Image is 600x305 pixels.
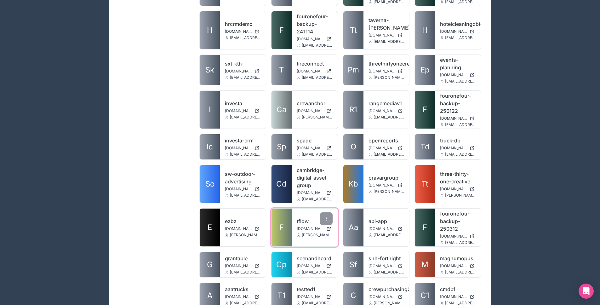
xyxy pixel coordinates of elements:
[343,11,363,49] a: Tt
[207,142,213,152] span: Ic
[348,65,359,75] span: Pm
[207,291,213,301] span: A
[230,75,261,80] span: [EMAIL_ADDRESS][DOMAIN_NAME]
[225,146,261,151] a: [DOMAIN_NAME]
[279,25,284,35] span: F
[200,55,220,85] a: Sk
[297,263,324,268] span: [DOMAIN_NAME]
[225,187,261,192] a: [DOMAIN_NAME]
[297,137,333,144] a: spade
[343,134,363,159] a: O
[421,260,428,270] span: M
[440,294,476,299] a: [DOMAIN_NAME]
[225,69,261,74] a: [DOMAIN_NAME]
[369,294,404,299] a: [DOMAIN_NAME]
[230,35,261,40] span: [EMAIL_ADDRESS][DOMAIN_NAME]
[225,217,261,225] a: ezbz
[440,170,476,185] a: three-thirty-one-creative
[297,285,333,293] a: testted1
[277,291,286,301] span: T1
[225,60,261,67] a: sxt-kth
[297,37,333,42] a: [DOMAIN_NAME]
[276,179,287,189] span: Cd
[374,233,404,238] span: [EMAIL_ADDRESS][DOMAIN_NAME]
[225,20,261,28] a: hrcrmdemo
[440,234,476,239] a: [DOMAIN_NAME]
[374,270,404,275] span: [EMAIL_ADDRESS][DOMAIN_NAME]
[349,222,358,233] span: Aa
[302,270,333,275] span: [EMAIL_ADDRESS][DOMAIN_NAME]
[415,134,435,159] a: Td
[225,285,261,293] a: aaatrucks
[297,60,333,67] a: tireconnect
[343,91,363,129] a: R1
[369,226,396,231] span: [DOMAIN_NAME]
[302,43,333,48] span: [EMAIL_ADDRESS][DOMAIN_NAME]
[297,217,333,225] a: tflow
[369,137,404,144] a: openreports
[579,284,594,299] div: Open Intercom Messenger
[420,65,430,75] span: Ep
[302,75,333,80] span: [EMAIL_ADDRESS][DOMAIN_NAME]
[271,165,292,203] a: Cd
[440,29,476,34] a: [DOMAIN_NAME]
[440,294,467,299] span: [DOMAIN_NAME]
[209,105,211,115] span: I
[422,25,428,35] span: H
[302,197,333,202] span: [EMAIL_ADDRESS][DOMAIN_NAME]
[440,116,467,121] span: [DOMAIN_NAME]
[271,134,292,159] a: Sp
[225,226,261,231] a: [DOMAIN_NAME]
[351,291,356,301] span: C
[369,294,396,299] span: [DOMAIN_NAME]
[374,115,404,120] span: [EMAIL_ADDRESS][DOMAIN_NAME]
[351,142,356,152] span: O
[277,142,286,152] span: Sp
[369,285,404,293] a: crewpurchasing2
[297,69,333,74] a: [DOMAIN_NAME]
[279,65,284,75] span: T
[297,226,333,231] a: [DOMAIN_NAME]
[297,190,333,195] a: [DOMAIN_NAME]
[440,234,467,239] span: [DOMAIN_NAME]
[225,29,261,34] a: [DOMAIN_NAME]
[348,179,358,189] span: Kb
[421,179,428,189] span: Tt
[440,72,467,78] span: [DOMAIN_NAME]
[230,152,261,157] span: [EMAIL_ADDRESS][DOMAIN_NAME]
[440,92,476,115] a: fouronefour-backup-250122
[230,270,261,275] span: [EMAIL_ADDRESS][DOMAIN_NAME]
[415,11,435,49] a: H
[297,69,324,74] span: [DOMAIN_NAME]
[415,165,435,203] a: Tt
[349,105,357,115] span: R1
[423,105,427,115] span: F
[297,146,324,151] span: [DOMAIN_NAME]
[297,255,333,262] a: seenandheard
[207,25,213,35] span: H
[225,294,261,299] a: [DOMAIN_NAME]
[205,65,214,75] span: Sk
[200,134,220,159] a: Ic
[207,260,213,270] span: G
[420,291,429,301] span: C1
[297,37,324,42] span: [DOMAIN_NAME]
[225,108,252,113] span: [DOMAIN_NAME]
[343,55,363,85] a: Pm
[297,263,333,268] a: [DOMAIN_NAME]
[440,263,476,268] a: [DOMAIN_NAME]
[297,13,333,35] a: fouronefour-backup-241114
[445,240,476,245] span: [EMAIL_ADDRESS][DOMAIN_NAME]
[343,165,363,203] a: Kb
[271,91,292,129] a: Ca
[440,255,476,262] a: magnumopus
[302,115,333,120] span: [PERSON_NAME][EMAIL_ADDRESS][PERSON_NAME][DOMAIN_NAME]
[200,252,220,277] a: G
[302,152,333,157] span: [EMAIL_ADDRESS][DOMAIN_NAME]
[440,20,476,28] a: hotelcleaningdbted
[225,255,261,262] a: grantable
[205,179,214,189] span: So
[369,33,396,38] span: [DOMAIN_NAME][PERSON_NAME]
[343,209,363,246] a: Aa
[369,100,404,107] a: rangemediav1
